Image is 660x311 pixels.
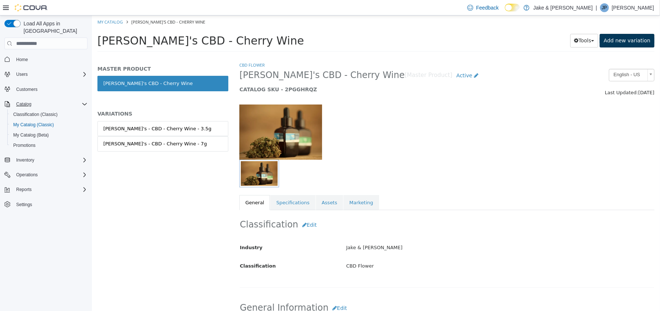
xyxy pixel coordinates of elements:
div: Jake Porter [600,3,609,12]
a: Customers [13,85,40,94]
a: [PERSON_NAME]'s CBD - Cherry Wine [6,60,136,76]
img: 150 [147,89,230,144]
span: Home [16,57,28,63]
h5: VARIATIONS [6,95,136,102]
button: Tools [478,18,507,32]
input: Dark Mode [505,4,520,11]
button: Reports [13,185,35,194]
span: Catalog [13,100,88,109]
span: Load All Apps in [GEOGRAPHIC_DATA] [21,20,88,35]
button: Edit [236,286,259,300]
span: Inventory [16,157,34,163]
span: Promotions [13,142,36,148]
span: My Catalog (Classic) [13,122,54,128]
span: Classification (Classic) [13,112,58,117]
button: Home [1,54,90,64]
div: CBD Flower [249,244,568,257]
h5: MASTER PRODUCT [6,50,136,57]
p: [PERSON_NAME] [612,3,654,12]
span: Home [13,54,88,64]
span: Users [13,70,88,79]
span: Settings [16,202,32,208]
a: Specifications [178,180,223,195]
button: Users [1,69,90,79]
button: Customers [1,84,90,95]
span: Operations [13,170,88,179]
button: My Catalog (Classic) [7,120,90,130]
button: My Catalog (Beta) [7,130,90,140]
a: My Catalog [6,4,31,9]
span: My Catalog (Beta) [13,132,49,138]
span: [PERSON_NAME]'s CBD - Cherry Wine [39,4,113,9]
span: JP [602,3,607,12]
a: Add new variation [508,18,563,32]
button: Users [13,70,31,79]
a: My Catalog (Classic) [10,120,57,129]
span: Customers [16,86,38,92]
span: Feedback [476,4,499,11]
span: Last Updated: [513,74,546,80]
span: My Catalog (Beta) [10,131,88,139]
button: Reports [1,184,90,195]
span: Active [364,57,380,63]
a: CBD Flower [147,47,173,52]
div: [PERSON_NAME]'s - CBD - Cherry Wine - 7g [11,125,115,132]
h2: Classification [148,203,562,216]
button: Operations [1,170,90,180]
button: Inventory [1,155,90,165]
span: Customers [13,85,88,94]
button: Edit [206,203,229,216]
span: [DATE] [546,74,563,80]
button: Classification (Classic) [7,109,90,120]
span: Users [16,71,28,77]
span: English - US [517,54,553,65]
span: Inventory [13,156,88,165]
span: Operations [16,172,38,178]
div: [PERSON_NAME]'s - CBD - Cherry Wine - 3.5g [11,110,119,117]
a: English - US [517,53,563,66]
p: Jake & [PERSON_NAME] [533,3,593,12]
p: | [596,3,597,12]
span: Reports [13,185,88,194]
a: Home [13,55,31,64]
h5: CATALOG SKU - 2PGGHRQZ [147,71,456,77]
a: My Catalog (Beta) [10,131,52,139]
img: Cova [15,4,48,11]
span: Settings [13,200,88,209]
a: Promotions [10,141,39,150]
button: Catalog [1,99,90,109]
a: Classification (Classic) [10,110,61,119]
nav: Complex example [4,51,88,229]
span: Industry [148,229,171,235]
span: [PERSON_NAME]'s CBD - Cherry Wine [6,19,212,32]
button: Inventory [13,156,37,165]
span: Classification [148,248,184,253]
button: Operations [13,170,41,179]
span: Classification (Classic) [10,110,88,119]
a: Feedback [464,0,502,15]
a: Settings [13,200,35,209]
button: Settings [1,199,90,210]
span: Promotions [10,141,88,150]
span: My Catalog (Classic) [10,120,88,129]
button: Promotions [7,140,90,151]
button: Catalog [13,100,34,109]
a: Marketing [251,180,287,195]
span: Reports [16,187,32,192]
div: Jake & [PERSON_NAME] [249,226,568,239]
h2: General Information [148,286,562,300]
small: [Master Product] [313,57,361,63]
a: General [147,180,178,195]
a: Assets [224,180,251,195]
span: [PERSON_NAME]'s CBD - Cherry Wine [147,54,313,66]
span: Catalog [16,101,31,107]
